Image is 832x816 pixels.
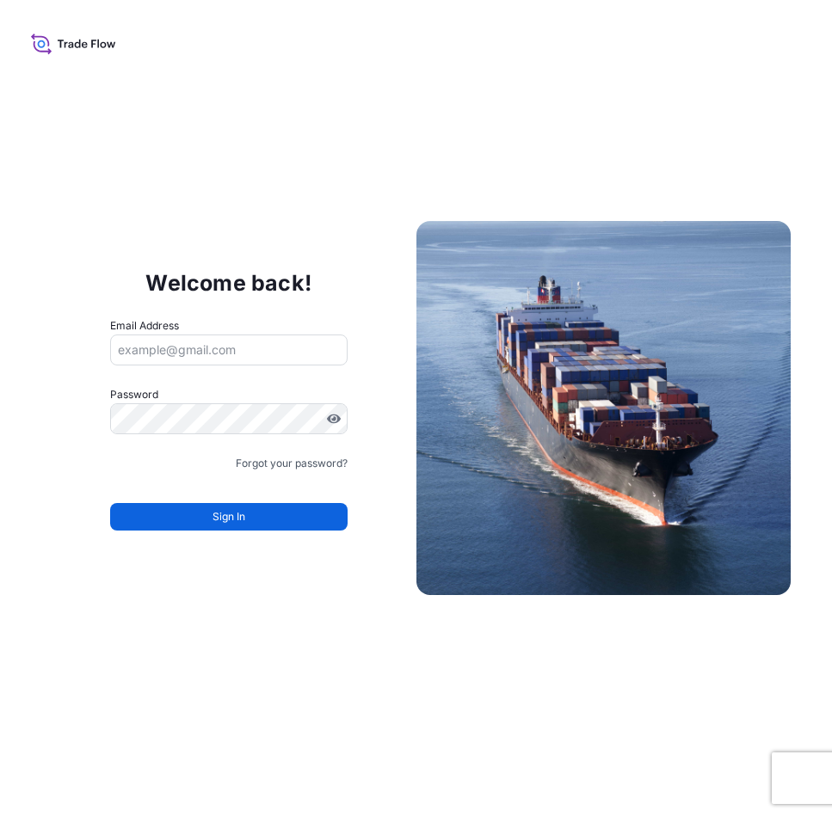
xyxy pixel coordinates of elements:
[110,503,348,531] button: Sign In
[110,386,348,403] label: Password
[110,334,348,365] input: example@gmail.com
[110,317,179,334] label: Email Address
[416,221,792,596] img: Ship illustration
[327,412,341,426] button: Show password
[213,508,245,525] span: Sign In
[145,269,311,297] p: Welcome back!
[236,455,348,472] a: Forgot your password?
